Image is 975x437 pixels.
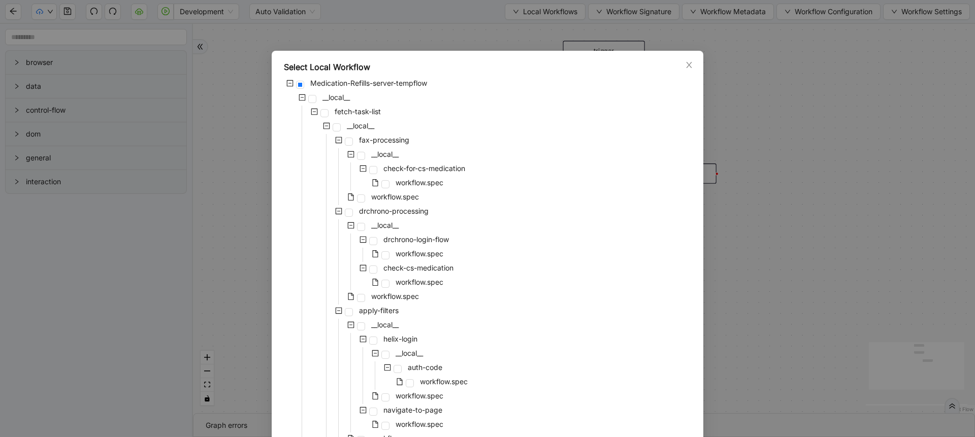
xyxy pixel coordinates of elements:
[394,248,445,260] span: workflow.spec
[372,250,379,257] span: file
[383,263,453,272] span: check-cs-medication
[381,262,456,274] span: check-cs-medication
[396,378,403,385] span: file
[369,319,401,331] span: __local__
[284,61,691,73] div: Select Local Workflow
[360,165,367,172] span: minus-square
[396,178,443,187] span: workflow.spec
[369,191,421,203] span: workflow.spec
[381,162,467,175] span: check-for-cs-medication
[347,293,354,300] span: file
[347,121,374,130] span: __local__
[420,377,468,386] span: workflow.spec
[335,307,342,314] span: minus-square
[394,390,445,402] span: workflow.spec
[369,290,421,302] span: workflow.spec
[286,80,294,87] span: minus-square
[311,108,318,115] span: minus-square
[359,136,409,144] span: fax-processing
[369,219,401,231] span: __local__
[357,205,431,217] span: drchrono-processing
[372,179,379,186] span: file
[396,349,423,357] span: __local__
[372,279,379,286] span: file
[345,120,376,132] span: __local__
[372,392,379,399] span: file
[371,221,399,229] span: __local__
[384,364,391,371] span: minus-square
[347,151,354,158] span: minus-square
[381,404,444,416] span: navigate-to-page
[323,122,330,129] span: minus-square
[310,79,427,87] span: Medication-Refills-server-tempflow
[371,192,419,201] span: workflow.spec
[394,177,445,189] span: workflow.spec
[408,363,442,372] span: auth-code
[685,61,693,69] span: close
[335,137,342,144] span: minus-square
[396,278,443,286] span: workflow.spec
[347,193,354,200] span: file
[372,350,379,357] span: minus-square
[684,59,695,71] button: Close
[369,148,401,160] span: __local__
[322,93,350,102] span: __local__
[299,94,306,101] span: minus-square
[396,420,443,428] span: workflow.spec
[360,236,367,243] span: minus-square
[360,335,367,343] span: minus-square
[381,333,419,345] span: helix-login
[383,164,465,173] span: check-for-cs-medication
[418,376,470,388] span: workflow.spec
[383,406,442,414] span: navigate-to-page
[396,391,443,400] span: workflow.spec
[371,320,399,329] span: __local__
[360,264,367,272] span: minus-square
[357,134,411,146] span: fax-processing
[406,361,444,374] span: auth-code
[308,77,429,89] span: Medication-Refills-server-tempflow
[335,107,381,116] span: fetch-task-list
[320,91,352,104] span: __local__
[357,305,401,317] span: apply-filters
[333,106,383,118] span: fetch-task-list
[335,208,342,215] span: minus-square
[394,418,445,430] span: workflow.spec
[383,235,449,244] span: drchrono-login-flow
[347,222,354,229] span: minus-square
[347,321,354,328] span: minus-square
[396,249,443,258] span: workflow.spec
[383,334,417,343] span: helix-login
[359,207,429,215] span: drchrono-processing
[359,306,399,315] span: apply-filters
[371,150,399,158] span: __local__
[394,347,425,359] span: __local__
[381,233,451,246] span: drchrono-login-flow
[371,292,419,300] span: workflow.spec
[360,407,367,414] span: minus-square
[394,276,445,288] span: workflow.spec
[372,421,379,428] span: file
